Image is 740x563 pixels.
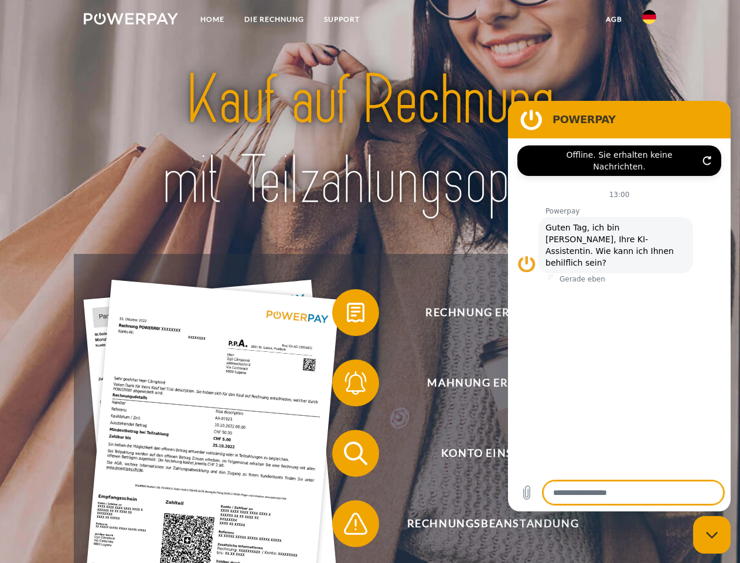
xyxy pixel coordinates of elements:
[508,101,731,511] iframe: Messaging-Fenster
[341,439,370,468] img: qb_search.svg
[349,500,636,547] span: Rechnungsbeanstandung
[349,289,636,336] span: Rechnung erhalten?
[314,9,370,30] a: SUPPORT
[190,9,234,30] a: Home
[332,289,637,336] button: Rechnung erhalten?
[341,509,370,538] img: qb_warning.svg
[642,10,656,24] img: de
[349,430,636,477] span: Konto einsehen
[596,9,632,30] a: agb
[332,500,637,547] button: Rechnungsbeanstandung
[84,13,178,25] img: logo-powerpay-white.svg
[332,430,637,477] button: Konto einsehen
[693,516,731,554] iframe: Schaltfläche zum Öffnen des Messaging-Fensters; Konversation läuft
[112,56,628,225] img: title-powerpay_de.svg
[234,9,314,30] a: DIE RECHNUNG
[341,298,370,327] img: qb_bill.svg
[349,359,636,406] span: Mahnung erhalten?
[332,359,637,406] button: Mahnung erhalten?
[341,368,370,398] img: qb_bell.svg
